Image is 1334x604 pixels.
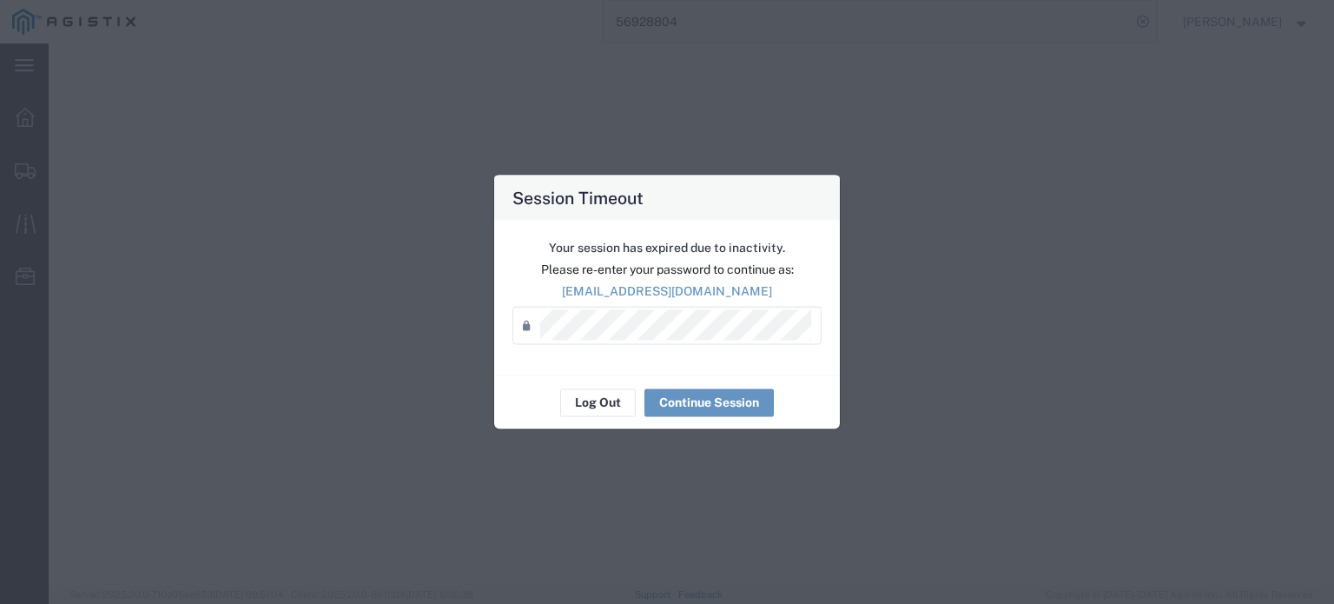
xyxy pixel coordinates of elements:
button: Log Out [560,388,636,416]
p: [EMAIL_ADDRESS][DOMAIN_NAME] [512,282,822,300]
p: Please re-enter your password to continue as: [512,260,822,278]
button: Continue Session [644,388,774,416]
p: Your session has expired due to inactivity. [512,238,822,256]
h4: Session Timeout [512,184,644,209]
